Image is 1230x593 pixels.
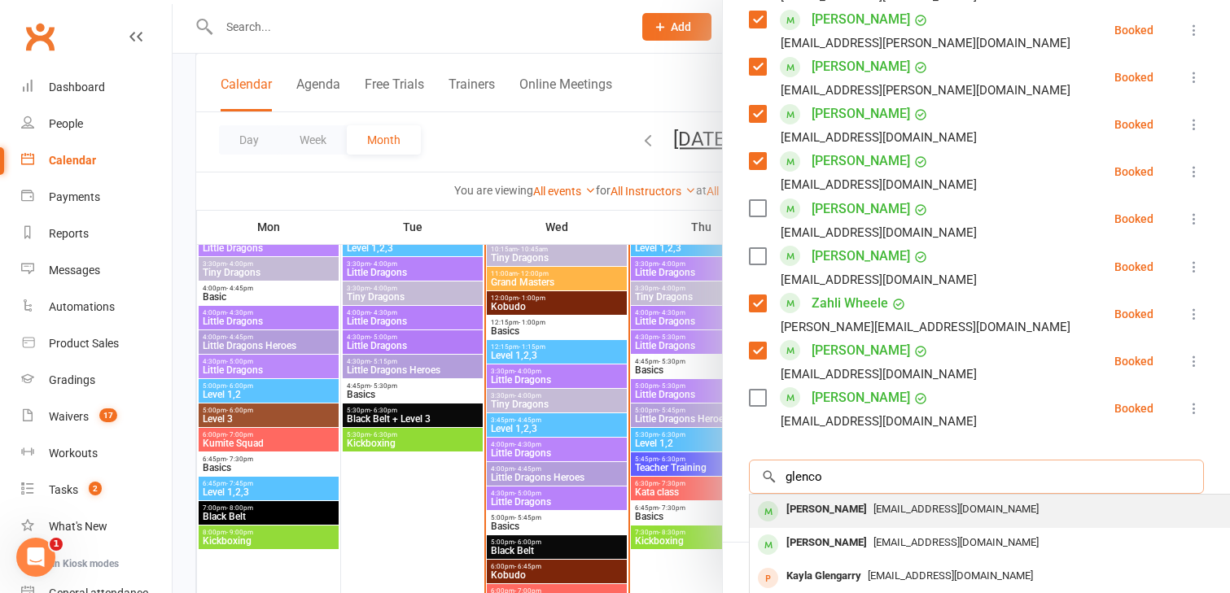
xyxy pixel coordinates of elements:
[780,531,873,555] div: [PERSON_NAME]
[781,222,977,243] div: [EMAIL_ADDRESS][DOMAIN_NAME]
[49,190,100,203] div: Payments
[21,289,172,325] a: Automations
[1114,72,1153,83] div: Booked
[49,117,83,130] div: People
[758,568,778,588] div: prospect
[21,508,172,545] a: What's New
[1114,166,1153,177] div: Booked
[812,196,910,222] a: [PERSON_NAME]
[780,498,873,521] div: [PERSON_NAME]
[780,565,868,588] div: Kayla Glengarry
[781,33,1070,54] div: [EMAIL_ADDRESS][PERSON_NAME][DOMAIN_NAME]
[781,80,1070,101] div: [EMAIL_ADDRESS][PERSON_NAME][DOMAIN_NAME]
[749,460,1204,494] input: Search to add attendees
[49,264,100,277] div: Messages
[16,538,55,577] iframe: Intercom live chat
[781,316,1070,338] div: [PERSON_NAME][EMAIL_ADDRESS][DOMAIN_NAME]
[21,472,172,508] a: Tasks 2
[812,338,910,364] a: [PERSON_NAME]
[812,290,888,316] a: Zahli Wheele
[49,483,78,496] div: Tasks
[49,447,98,460] div: Workouts
[1114,308,1153,320] div: Booked
[781,174,977,195] div: [EMAIL_ADDRESS][DOMAIN_NAME]
[868,569,1033,582] span: [EMAIL_ADDRESS][DOMAIN_NAME]
[21,252,172,289] a: Messages
[21,106,172,142] a: People
[99,408,117,422] span: 17
[1114,24,1153,36] div: Booked
[49,410,89,423] div: Waivers
[21,216,172,252] a: Reports
[873,536,1039,548] span: [EMAIL_ADDRESS][DOMAIN_NAME]
[1114,213,1153,225] div: Booked
[21,142,172,179] a: Calendar
[812,385,910,411] a: [PERSON_NAME]
[758,534,778,555] div: member
[812,101,910,127] a: [PERSON_NAME]
[781,269,977,290] div: [EMAIL_ADDRESS][DOMAIN_NAME]
[20,16,60,57] a: Clubworx
[50,538,63,551] span: 1
[49,154,96,167] div: Calendar
[49,373,95,386] div: Gradings
[812,7,910,33] a: [PERSON_NAME]
[1114,403,1153,414] div: Booked
[873,503,1039,515] span: [EMAIL_ADDRESS][DOMAIN_NAME]
[21,399,172,435] a: Waivers 17
[781,364,977,385] div: [EMAIL_ADDRESS][DOMAIN_NAME]
[49,227,89,240] div: Reports
[812,243,910,269] a: [PERSON_NAME]
[781,411,977,432] div: [EMAIL_ADDRESS][DOMAIN_NAME]
[21,362,172,399] a: Gradings
[49,300,115,313] div: Automations
[49,520,107,533] div: What's New
[49,337,119,350] div: Product Sales
[21,179,172,216] a: Payments
[1114,261,1153,273] div: Booked
[21,435,172,472] a: Workouts
[21,69,172,106] a: Dashboard
[1114,355,1153,367] div: Booked
[21,325,172,362] a: Product Sales
[49,81,105,94] div: Dashboard
[1114,119,1153,130] div: Booked
[89,482,102,495] span: 2
[812,148,910,174] a: [PERSON_NAME]
[781,127,977,148] div: [EMAIL_ADDRESS][DOMAIN_NAME]
[812,54,910,80] a: [PERSON_NAME]
[758,501,778,521] div: member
